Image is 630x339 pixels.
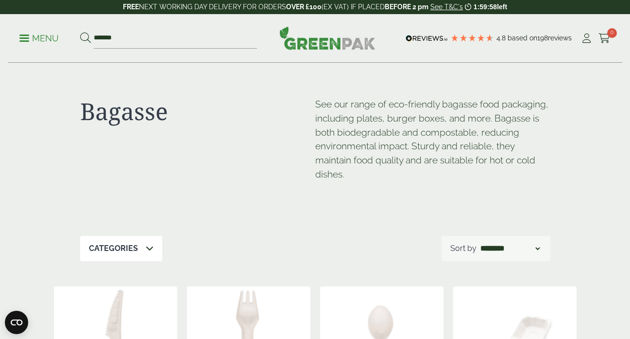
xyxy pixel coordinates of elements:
span: left [497,3,507,11]
span: 1:59:58 [474,3,497,11]
a: 0 [598,31,611,46]
p: Sort by [450,243,477,254]
i: Cart [598,34,611,43]
span: 198 [537,34,548,42]
span: 0 [607,28,617,38]
button: Open CMP widget [5,311,28,334]
span: Based on [508,34,537,42]
a: See T&C's [430,3,463,11]
p: Categories [89,243,138,254]
img: REVIEWS.io [406,35,448,42]
strong: OVER £100 [286,3,322,11]
select: Shop order [478,243,542,254]
span: reviews [548,34,572,42]
p: See our range of eco-friendly bagasse food packaging, including plates, burger boxes, and more. B... [315,97,550,181]
img: GreenPak Supplies [279,26,375,50]
p: Menu [19,33,59,44]
i: My Account [580,34,593,43]
strong: BEFORE 2 pm [385,3,428,11]
h1: Bagasse [80,97,315,125]
span: 4.8 [496,34,508,42]
div: 4.79 Stars [450,34,494,42]
a: Menu [19,33,59,42]
strong: FREE [123,3,139,11]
